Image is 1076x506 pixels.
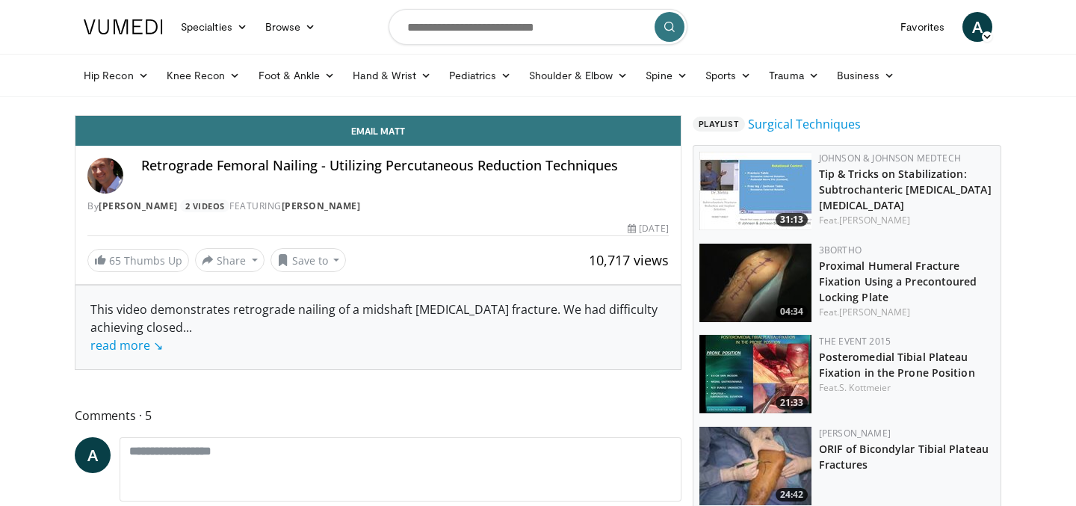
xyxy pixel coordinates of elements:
a: Foot & Ankle [250,61,344,90]
a: A [962,12,992,42]
a: Johnson & Johnson MedTech [819,152,961,164]
span: 65 [109,253,121,268]
img: f9577f32-bfe9-40fd-9dd0-c9899414f152.150x105_q85_crop-smart_upscale.jpg [699,152,811,230]
a: [PERSON_NAME] [839,306,910,318]
a: [PERSON_NAME] [819,427,891,439]
a: [PERSON_NAME] [99,200,178,212]
a: A [75,437,111,473]
a: 21:33 [699,335,811,413]
input: Search topics, interventions [389,9,687,45]
button: Share [195,248,265,272]
button: Save to [270,248,347,272]
div: This video demonstrates retrograde nailing of a midshaft [MEDICAL_DATA] fracture. We had difficul... [90,300,666,354]
img: VuMedi Logo [84,19,163,34]
a: ORIF of Bicondylar Tibial Plateau Fractures [819,442,989,472]
a: [PERSON_NAME] [282,200,361,212]
a: read more ↘ [90,337,163,354]
a: Proximal Humeral Fracture Fixation Using a Precontoured Locking Plate [819,259,977,304]
span: 24:42 [776,488,808,502]
span: Comments 5 [75,406,681,425]
a: 31:13 [699,152,811,230]
span: 04:34 [776,305,808,318]
a: Spine [637,61,696,90]
a: Browse [256,12,325,42]
a: Email Matt [75,116,681,146]
a: [PERSON_NAME] [839,214,910,226]
img: 38727_0000_3.png.150x105_q85_crop-smart_upscale.jpg [699,244,811,322]
span: 10,717 views [589,251,669,269]
a: Specialties [172,12,256,42]
a: Tip & Tricks on Stabilization: Subtrochanteric [MEDICAL_DATA] [MEDICAL_DATA] [819,167,992,212]
img: Avatar [87,158,123,194]
a: Surgical Techniques [748,115,861,133]
a: S. Kottmeier [839,381,891,394]
a: 65 Thumbs Up [87,249,189,272]
div: Feat. [819,381,995,395]
div: By FEATURING [87,200,669,213]
h4: Retrograde Femoral Nailing - Utilizing Percutaneous Reduction Techniques [141,158,669,174]
a: 04:34 [699,244,811,322]
a: Knee Recon [158,61,250,90]
div: Feat. [819,306,995,319]
a: 24:42 [699,427,811,505]
a: 3bortho [819,244,862,256]
a: Pediatrics [440,61,520,90]
a: 2 Videos [180,200,229,212]
a: Trauma [760,61,828,90]
a: Business [828,61,904,90]
a: Sports [696,61,761,90]
div: Feat. [819,214,995,227]
img: 1cc192e2-d4a4-4aba-8f70-e7c69b2ae96d.150x105_q85_crop-smart_upscale.jpg [699,335,811,413]
span: 31:13 [776,213,808,226]
a: Shoulder & Elbow [520,61,637,90]
div: [DATE] [628,222,668,235]
span: Playlist [693,117,745,132]
a: Hand & Wrist [344,61,440,90]
img: Levy_Tib_Plat_100000366_3.jpg.150x105_q85_crop-smart_upscale.jpg [699,427,811,505]
span: 21:33 [776,396,808,410]
a: The Event 2015 [819,335,891,348]
a: Posteromedial Tibial Plateau Fixation in the Prone Position [819,350,975,380]
a: Hip Recon [75,61,158,90]
a: Favorites [891,12,953,42]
